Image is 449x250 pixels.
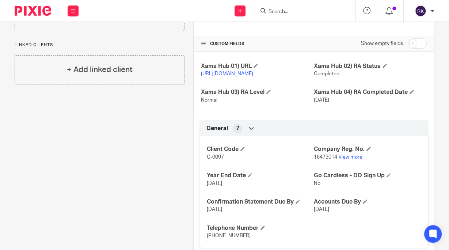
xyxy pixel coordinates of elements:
[201,88,314,96] h4: Xama Hub 03) RA Level
[207,181,222,186] span: [DATE]
[67,64,133,75] h4: + Add linked client
[314,62,427,70] h4: Xama Hub 02) RA Status
[268,9,334,15] input: Search
[201,41,314,47] h4: CUSTOM FIELDS
[207,224,314,232] h4: Telephone Number
[15,42,184,48] p: Linked clients
[201,71,253,76] a: [URL][DOMAIN_NAME]
[201,62,314,70] h4: Xama Hub 01) URL
[236,125,239,132] span: 7
[314,98,329,103] span: [DATE]
[201,98,217,103] span: Normal
[207,145,314,153] h4: Client Code
[207,233,251,238] span: [PHONE_NUMBER]
[314,172,421,179] h4: Go Cardless - DD Sign Up
[338,155,362,160] a: View more
[15,6,51,16] img: Pixie
[314,145,421,153] h4: Company Reg. No.
[207,207,222,212] span: [DATE]
[207,172,314,179] h4: Year End Date
[314,155,337,160] span: 16473014
[314,198,421,206] h4: Accounts Due By
[207,198,314,206] h4: Confirmation Statement Due By
[206,125,228,132] span: General
[361,40,403,47] label: Show empty fields
[207,155,224,160] span: C-0097
[314,207,329,212] span: [DATE]
[314,71,339,76] span: Completed
[314,88,427,96] h4: Xama Hub 04) RA Completed Date
[314,181,320,186] span: No
[415,5,426,17] img: svg%3E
